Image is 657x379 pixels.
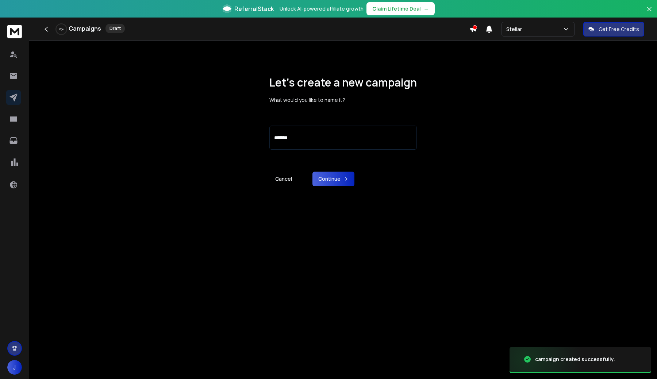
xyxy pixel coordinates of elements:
h1: Let’s create a new campaign [269,76,417,89]
div: Draft [105,24,125,33]
span: → [424,5,429,12]
div: campaign created successfully. [535,356,615,363]
h1: Campaigns [69,24,101,33]
a: Cancel [269,172,298,186]
p: 0 % [59,27,64,31]
button: J [7,360,22,375]
p: Unlock AI-powered affiliate growth [280,5,364,12]
p: What would you like to name it? [269,96,417,104]
button: Continue [312,172,354,186]
button: Get Free Credits [583,22,644,37]
p: Get Free Credits [599,26,639,33]
button: Claim Lifetime Deal→ [366,2,435,15]
span: ReferralStack [234,4,274,13]
p: Stellar [506,26,525,33]
button: Close banner [645,4,654,22]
